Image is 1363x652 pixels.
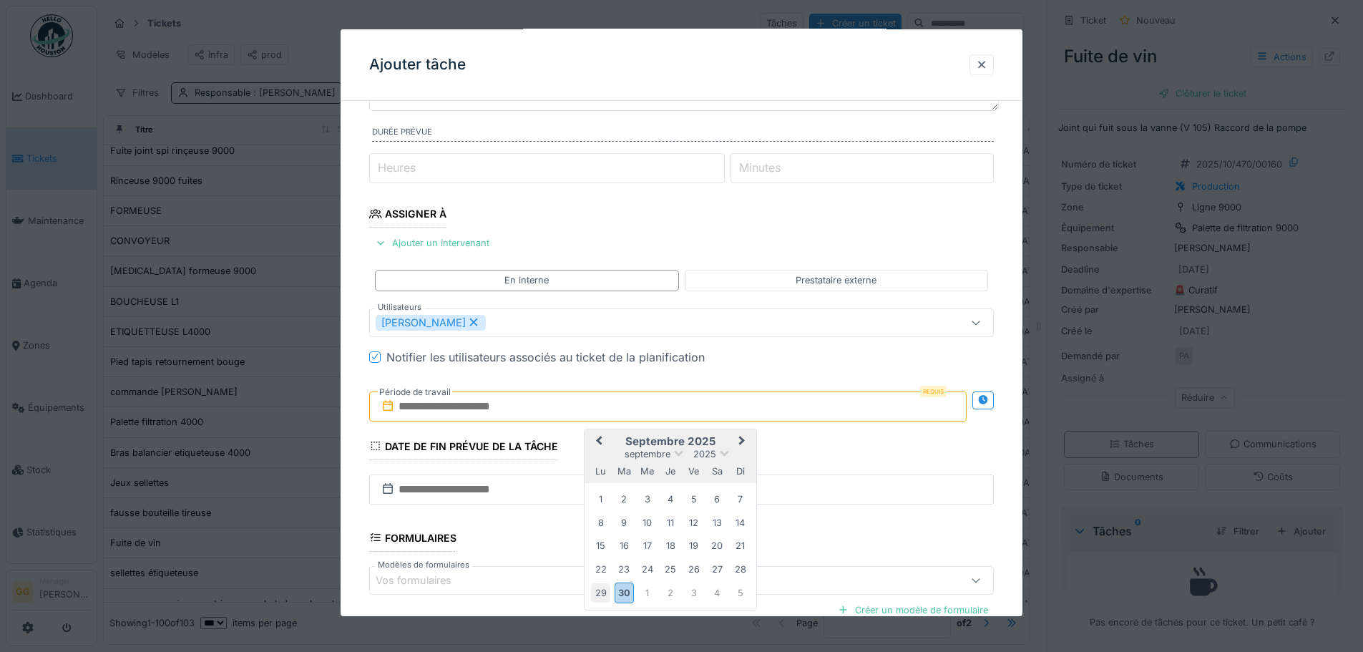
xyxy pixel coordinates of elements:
div: dimanche [731,462,750,481]
div: Choose vendredi 12 septembre 2025 [684,513,703,532]
label: Minutes [736,159,783,176]
div: Assigner à [369,203,446,228]
div: Choose samedi 6 septembre 2025 [708,490,727,509]
div: Choose lundi 15 septembre 2025 [591,536,610,555]
div: Choose jeudi 2 octobre 2025 [661,583,680,603]
div: Créer un modèle de formulaire [832,600,994,620]
div: vendredi [684,462,703,481]
button: Next Month [732,431,755,454]
div: Choose vendredi 26 septembre 2025 [684,560,703,579]
div: Choose lundi 8 septembre 2025 [591,513,610,532]
div: Date de fin prévue de la tâche [369,436,558,460]
div: Choose dimanche 14 septembre 2025 [731,513,750,532]
div: mardi [615,462,634,481]
div: samedi [708,462,727,481]
div: Choose samedi 4 octobre 2025 [708,583,727,603]
div: [PERSON_NAME] [376,315,486,331]
div: Choose samedi 20 septembre 2025 [708,536,727,555]
div: Choose jeudi 25 septembre 2025 [661,560,680,579]
div: lundi [591,462,610,481]
div: Choose mardi 23 septembre 2025 [615,560,634,579]
div: jeudi [661,462,680,481]
button: Previous Month [586,431,609,454]
label: Heures [375,159,419,176]
div: Choose samedi 27 septembre 2025 [708,560,727,579]
div: Choose samedi 13 septembre 2025 [708,513,727,532]
label: Modèles de formulaires [375,559,472,571]
div: Notifier les utilisateurs associés au ticket de la planification [386,349,705,366]
div: Choose mardi 16 septembre 2025 [615,536,634,555]
h2: septembre 2025 [585,435,756,448]
div: Choose vendredi 3 octobre 2025 [684,583,703,603]
div: Formulaires [369,527,456,552]
div: Requis [920,386,947,397]
div: Choose dimanche 5 octobre 2025 [731,583,750,603]
label: Utilisateurs [375,301,424,313]
div: Choose jeudi 18 septembre 2025 [661,536,680,555]
div: Choose mercredi 1 octobre 2025 [637,583,657,603]
div: Choose lundi 29 septembre 2025 [591,583,610,603]
label: Durée prévue [372,126,994,142]
h3: Ajouter tâche [369,56,466,74]
div: Choose mercredi 24 septembre 2025 [637,560,657,579]
span: 2025 [693,449,716,459]
div: Choose mardi 30 septembre 2025 [615,583,634,603]
div: Choose vendredi 19 septembre 2025 [684,536,703,555]
div: Choose jeudi 11 septembre 2025 [661,513,680,532]
div: Choose mercredi 17 septembre 2025 [637,536,657,555]
div: mercredi [637,462,657,481]
div: Choose lundi 22 septembre 2025 [591,560,610,579]
div: Choose dimanche 7 septembre 2025 [731,490,750,509]
div: Choose dimanche 21 septembre 2025 [731,536,750,555]
div: Choose mardi 2 septembre 2025 [615,490,634,509]
div: En interne [504,273,549,287]
div: Choose mercredi 3 septembre 2025 [637,490,657,509]
div: Choose jeudi 4 septembre 2025 [661,490,680,509]
span: septembre [625,449,670,459]
div: Prestataire externe [796,273,876,287]
div: Choose mardi 9 septembre 2025 [615,513,634,532]
div: Choose dimanche 28 septembre 2025 [731,560,750,579]
div: Choose vendredi 5 septembre 2025 [684,490,703,509]
div: Vos formulaires [376,573,472,588]
div: Choose lundi 1 septembre 2025 [591,490,610,509]
div: Ajouter un intervenant [369,233,495,253]
div: Month septembre, 2025 [590,488,752,605]
label: Période de travail [378,384,452,400]
div: Choose mercredi 10 septembre 2025 [637,513,657,532]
